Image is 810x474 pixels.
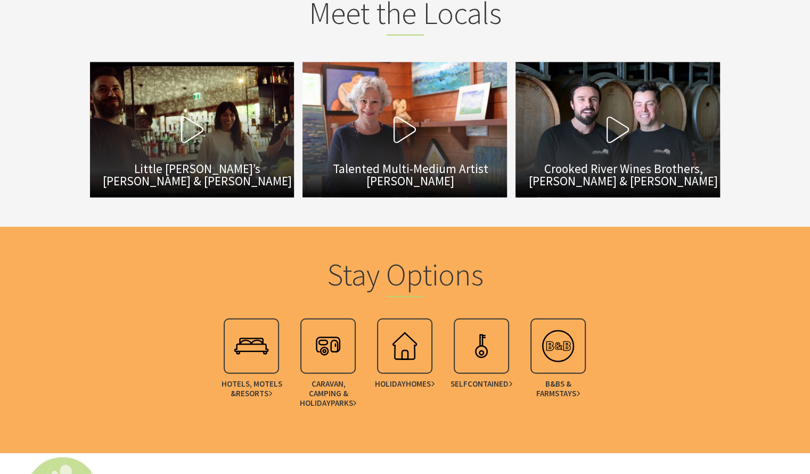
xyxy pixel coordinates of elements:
img: apartment.svg [460,325,503,367]
img: vancamp.svg [307,325,349,367]
span: Little [PERSON_NAME]’s [PERSON_NAME] & [PERSON_NAME] [101,162,294,187]
img: accombook.svg [230,325,273,367]
span: Parks [330,398,357,408]
span: Homes [406,379,435,389]
h2: Stay Options [197,256,614,298]
img: holhouse.svg [383,325,426,367]
span: Holiday [375,379,435,389]
span: Self [451,379,513,389]
span: Talented Multi-Medium Artist [PERSON_NAME] [314,162,508,187]
span: Crooked River Wines Brothers, [PERSON_NAME] & [PERSON_NAME] [526,162,720,187]
span: Hotels, Motels & [218,379,285,398]
button: Crooked River Wines Brothers, [PERSON_NAME] & [PERSON_NAME] [516,62,720,197]
span: Caravan, Camping & Holiday [295,379,362,408]
a: Caravan, Camping & HolidayParks [290,318,366,413]
span: Resorts [236,389,273,398]
img: bedbreakfa.svg [537,325,579,367]
span: Farmstays [536,389,580,398]
a: HolidayHomes [366,318,443,413]
a: SelfContained [443,318,520,413]
span: B&Bs & [525,379,592,398]
button: Talented Multi-Medium Artist [PERSON_NAME] [303,62,508,197]
a: Hotels, Motels &Resorts [213,318,290,413]
span: Contained [468,379,513,389]
a: B&Bs &Farmstays [520,318,596,413]
button: Little [PERSON_NAME]’s [PERSON_NAME] & [PERSON_NAME] [90,62,294,197]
